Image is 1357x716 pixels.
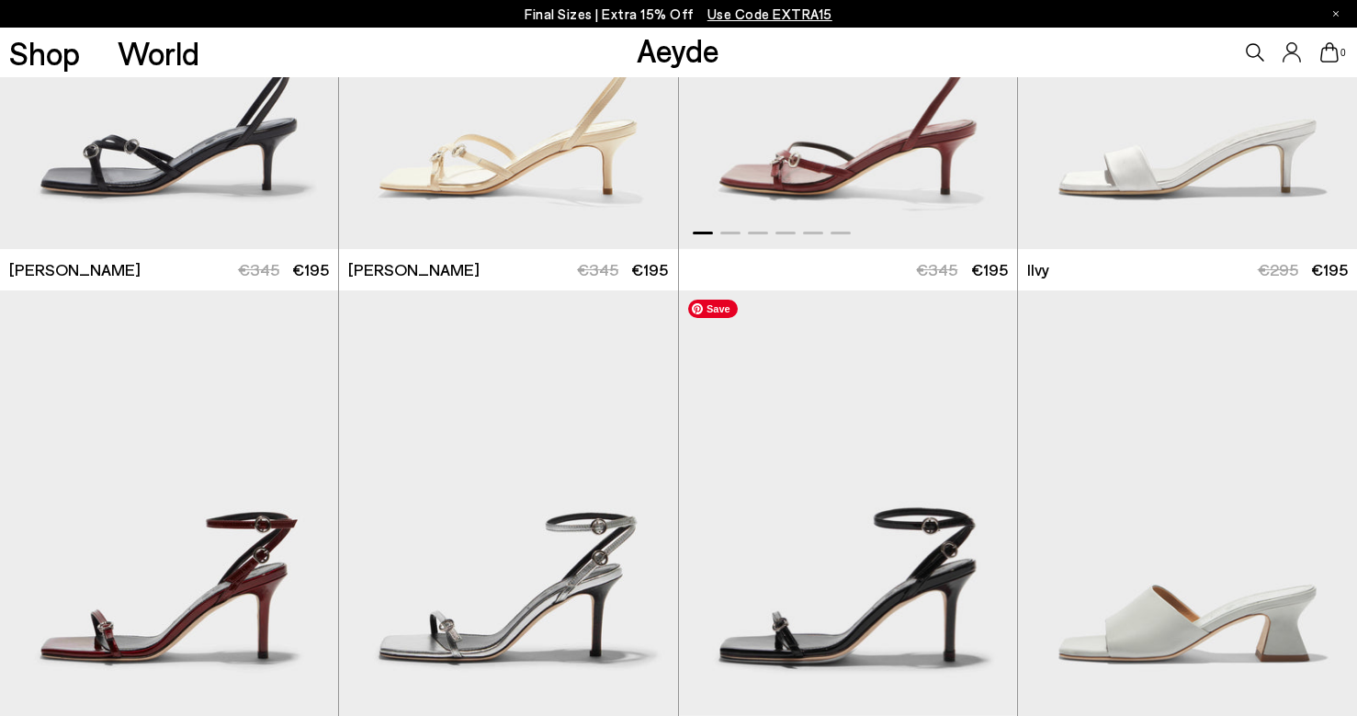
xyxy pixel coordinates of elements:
[1311,259,1348,279] span: €195
[637,30,719,69] a: Aeyde
[1258,259,1298,279] span: €295
[679,290,1017,716] div: 1 / 6
[631,259,668,279] span: €195
[339,249,677,290] a: [PERSON_NAME] €345 €195
[916,259,957,279] span: €345
[1018,290,1357,716] img: Ale Leather Mules
[1017,290,1355,716] img: Hallie Leather Stiletto Sandals
[688,300,738,318] span: Save
[238,259,279,279] span: €345
[348,258,480,281] span: [PERSON_NAME]
[339,290,677,716] img: Hallie Leather Stiletto Sandals
[679,290,1017,716] a: 6 / 6 1 / 6 2 / 6 3 / 6 4 / 6 5 / 6 6 / 6 1 / 6 Next slide Previous slide
[679,249,1017,290] a: €345 €195
[707,6,832,22] span: Navigate to /collections/ss25-final-sizes
[525,3,832,26] p: Final Sizes | Extra 15% Off
[292,259,329,279] span: €195
[971,259,1008,279] span: €195
[118,37,199,69] a: World
[1017,290,1355,716] div: 2 / 6
[9,37,80,69] a: Shop
[1339,48,1348,58] span: 0
[1018,249,1357,290] a: Ilvy €295 €195
[577,259,618,279] span: €345
[679,290,1017,716] img: Hallie Leather Stiletto Sandals
[1320,42,1339,63] a: 0
[9,258,141,281] span: [PERSON_NAME]
[1027,258,1049,281] span: Ilvy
